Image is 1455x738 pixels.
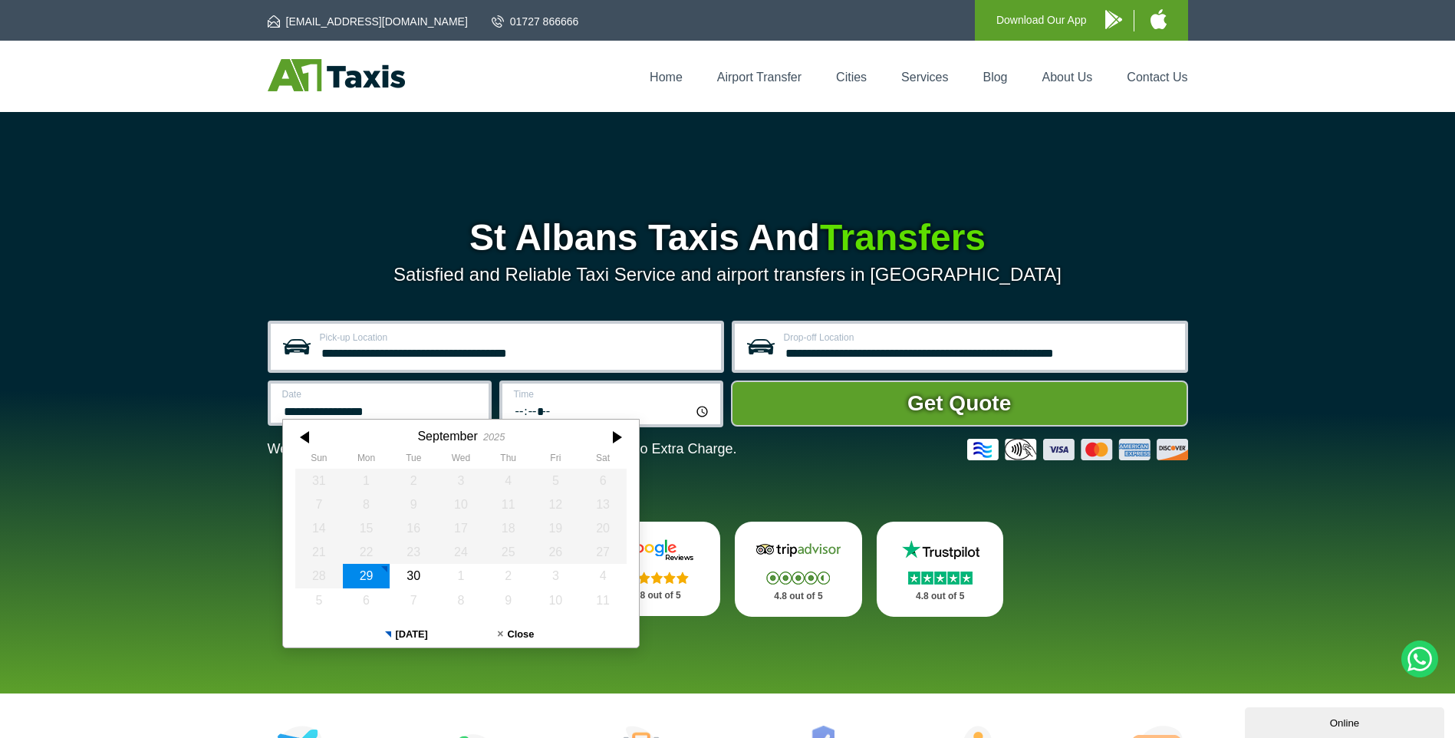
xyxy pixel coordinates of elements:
[461,621,571,647] button: Close
[731,381,1188,427] button: Get Quote
[532,588,579,612] div: 10 October 2025
[579,564,627,588] div: 04 October 2025
[735,522,862,617] a: Tripadvisor Stars 4.8 out of 5
[611,539,703,562] img: Google
[351,621,461,647] button: [DATE]
[894,587,987,606] p: 4.8 out of 5
[268,14,468,29] a: [EMAIL_ADDRESS][DOMAIN_NAME]
[579,588,627,612] div: 11 October 2025
[482,431,504,443] div: 2025
[295,588,343,612] div: 05 October 2025
[1042,71,1093,84] a: About Us
[390,516,437,540] div: 16 September 2025
[610,586,703,605] p: 4.8 out of 5
[901,71,948,84] a: Services
[579,453,627,468] th: Saturday
[593,522,720,616] a: Google Stars 4.8 out of 5
[650,71,683,84] a: Home
[390,493,437,516] div: 09 September 2025
[532,564,579,588] div: 03 October 2025
[1245,704,1447,738] iframe: chat widget
[484,453,532,468] th: Thursday
[268,264,1188,285] p: Satisfied and Reliable Taxi Service and airport transfers in [GEOGRAPHIC_DATA]
[532,453,579,468] th: Friday
[268,219,1188,256] h1: St Albans Taxis And
[295,564,343,588] div: 28 September 2025
[295,453,343,468] th: Sunday
[983,71,1007,84] a: Blog
[484,588,532,612] div: 09 October 2025
[766,572,830,585] img: Stars
[514,390,711,399] label: Time
[877,522,1004,617] a: Trustpilot Stars 4.8 out of 5
[390,469,437,493] div: 02 September 2025
[320,333,712,342] label: Pick-up Location
[484,564,532,588] div: 02 October 2025
[342,469,390,493] div: 01 September 2025
[532,540,579,564] div: 26 September 2025
[437,469,485,493] div: 03 September 2025
[894,539,986,562] img: Trustpilot
[625,572,689,584] img: Stars
[579,469,627,493] div: 06 September 2025
[295,516,343,540] div: 14 September 2025
[996,11,1087,30] p: Download Our App
[390,564,437,588] div: 30 September 2025
[1105,10,1122,29] img: A1 Taxis Android App
[484,469,532,493] div: 04 September 2025
[295,540,343,564] div: 21 September 2025
[437,453,485,468] th: Wednesday
[437,540,485,564] div: 24 September 2025
[579,516,627,540] div: 20 September 2025
[752,587,845,606] p: 4.8 out of 5
[484,493,532,516] div: 11 September 2025
[967,439,1188,460] img: Credit And Debit Cards
[342,493,390,516] div: 08 September 2025
[342,516,390,540] div: 15 September 2025
[561,441,736,456] span: The Car at No Extra Charge.
[342,564,390,588] div: 29 September 2025
[295,469,343,493] div: 31 August 2025
[484,540,532,564] div: 25 September 2025
[492,14,579,29] a: 01727 866666
[342,540,390,564] div: 22 September 2025
[437,493,485,516] div: 10 September 2025
[268,59,405,91] img: A1 Taxis St Albans LTD
[390,588,437,612] div: 07 October 2025
[282,390,479,399] label: Date
[784,333,1176,342] label: Drop-off Location
[390,453,437,468] th: Tuesday
[295,493,343,516] div: 07 September 2025
[437,516,485,540] div: 17 September 2025
[342,453,390,468] th: Monday
[268,441,737,457] p: We Now Accept Card & Contactless Payment In
[752,539,844,562] img: Tripadvisor
[1151,9,1167,29] img: A1 Taxis iPhone App
[579,540,627,564] div: 27 September 2025
[820,217,986,258] span: Transfers
[437,588,485,612] div: 08 October 2025
[484,516,532,540] div: 18 September 2025
[908,572,973,585] img: Stars
[579,493,627,516] div: 13 September 2025
[342,588,390,612] div: 06 October 2025
[532,469,579,493] div: 05 September 2025
[717,71,802,84] a: Airport Transfer
[1127,71,1187,84] a: Contact Us
[532,516,579,540] div: 19 September 2025
[836,71,867,84] a: Cities
[417,429,477,443] div: September
[390,540,437,564] div: 23 September 2025
[437,564,485,588] div: 01 October 2025
[532,493,579,516] div: 12 September 2025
